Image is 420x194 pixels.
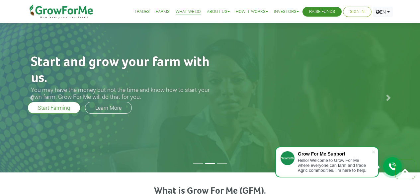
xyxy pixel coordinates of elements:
h3: You may have the money but not the time and know how to start your own farm. Grow For Me will do ... [31,86,220,100]
div: Hello! Welcome to Grow For Me where everyone can farm and trade Agric commodities. I'm here to help. [298,158,372,173]
a: EN [373,7,393,17]
a: Trades [134,8,150,15]
a: Sign In [350,8,365,15]
a: What We Do [176,8,201,15]
a: How it Works [236,8,268,15]
a: Investors [274,8,299,15]
h2: Start and grow your farm with us. [31,54,220,86]
div: Grow For Me Support [298,151,372,157]
a: About Us [207,8,230,15]
a: Learn More [85,102,132,114]
a: Farms [156,8,170,15]
a: Raise Funds [309,8,335,15]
